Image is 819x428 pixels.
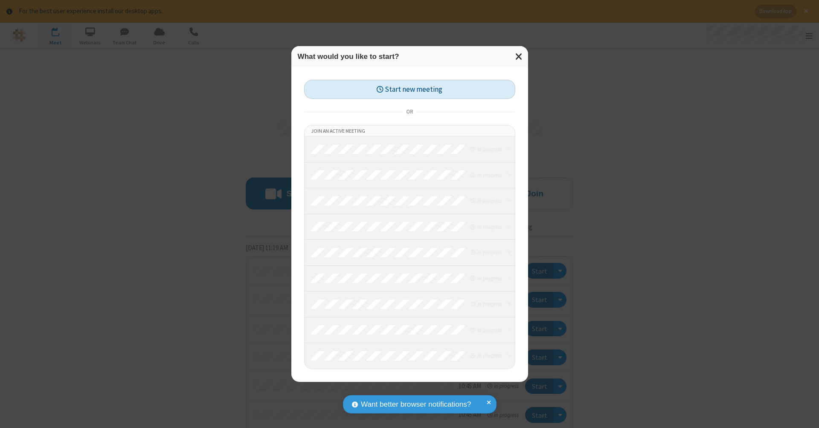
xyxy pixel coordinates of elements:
h3: What would you like to start? [298,52,522,61]
em: in progress [470,197,502,205]
span: or [403,106,416,118]
em: in progress [470,326,502,334]
button: Close modal [510,46,528,67]
span: Want better browser notifications? [361,399,471,410]
em: in progress [470,352,502,360]
em: in progress [470,223,502,231]
em: in progress [470,274,502,282]
em: in progress [470,171,502,179]
li: Join an active meeting [305,125,515,137]
button: Start new meeting [304,80,515,99]
em: in progress [470,248,502,256]
em: in progress [470,300,502,308]
em: in progress [470,145,502,153]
